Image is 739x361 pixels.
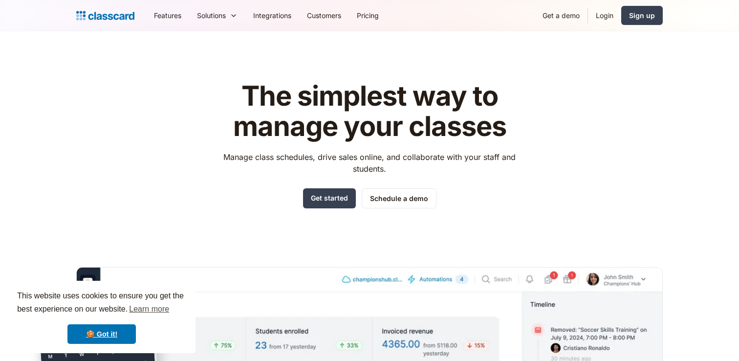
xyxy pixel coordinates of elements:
[215,151,525,175] p: Manage class schedules, drive sales online, and collaborate with your staff and students.
[245,4,299,26] a: Integrations
[8,281,196,353] div: cookieconsent
[535,4,587,26] a: Get a demo
[215,81,525,141] h1: The simplest way to manage your classes
[349,4,387,26] a: Pricing
[17,290,186,316] span: This website uses cookies to ensure you get the best experience on our website.
[629,10,655,21] div: Sign up
[197,10,226,21] div: Solutions
[303,188,356,208] a: Get started
[128,302,171,316] a: learn more about cookies
[299,4,349,26] a: Customers
[621,6,663,25] a: Sign up
[76,9,134,23] a: Logo
[189,4,245,26] div: Solutions
[146,4,189,26] a: Features
[67,324,136,344] a: dismiss cookie message
[362,188,436,208] a: Schedule a demo
[588,4,621,26] a: Login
